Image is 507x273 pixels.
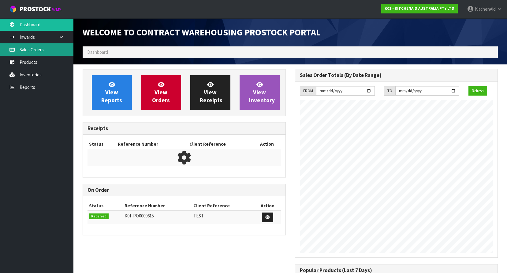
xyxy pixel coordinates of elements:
[384,86,395,96] div: TO
[52,7,62,13] small: WMS
[20,5,51,13] span: ProStock
[9,5,17,13] img: cube-alt.png
[249,81,275,104] span: View Inventory
[192,201,254,211] th: Client Reference
[190,75,230,110] a: ViewReceipts
[88,201,123,211] th: Status
[200,81,222,104] span: View Receipts
[192,211,254,224] td: TEST
[254,201,281,211] th: Action
[300,72,493,78] h3: Sales Order Totals (By Date Range)
[92,75,132,110] a: ViewReports
[101,81,122,104] span: View Reports
[385,6,454,11] strong: K01 - KITCHENAID AUSTRALIA PTY LTD
[123,201,192,211] th: Reference Number
[141,75,181,110] a: ViewOrders
[123,211,192,224] td: K01-PO0000615
[475,6,496,12] span: KitchenAid
[188,139,253,149] th: Client Reference
[88,187,281,193] h3: On Order
[468,86,487,96] button: Refresh
[240,75,280,110] a: ViewInventory
[88,139,116,149] th: Status
[300,86,316,96] div: FROM
[88,126,281,131] h3: Receipts
[253,139,281,149] th: Action
[152,81,170,104] span: View Orders
[83,27,321,38] span: Welcome to Contract Warehousing ProStock Portal
[87,49,108,55] span: Dashboard
[116,139,188,149] th: Reference Number
[89,213,109,220] span: Received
